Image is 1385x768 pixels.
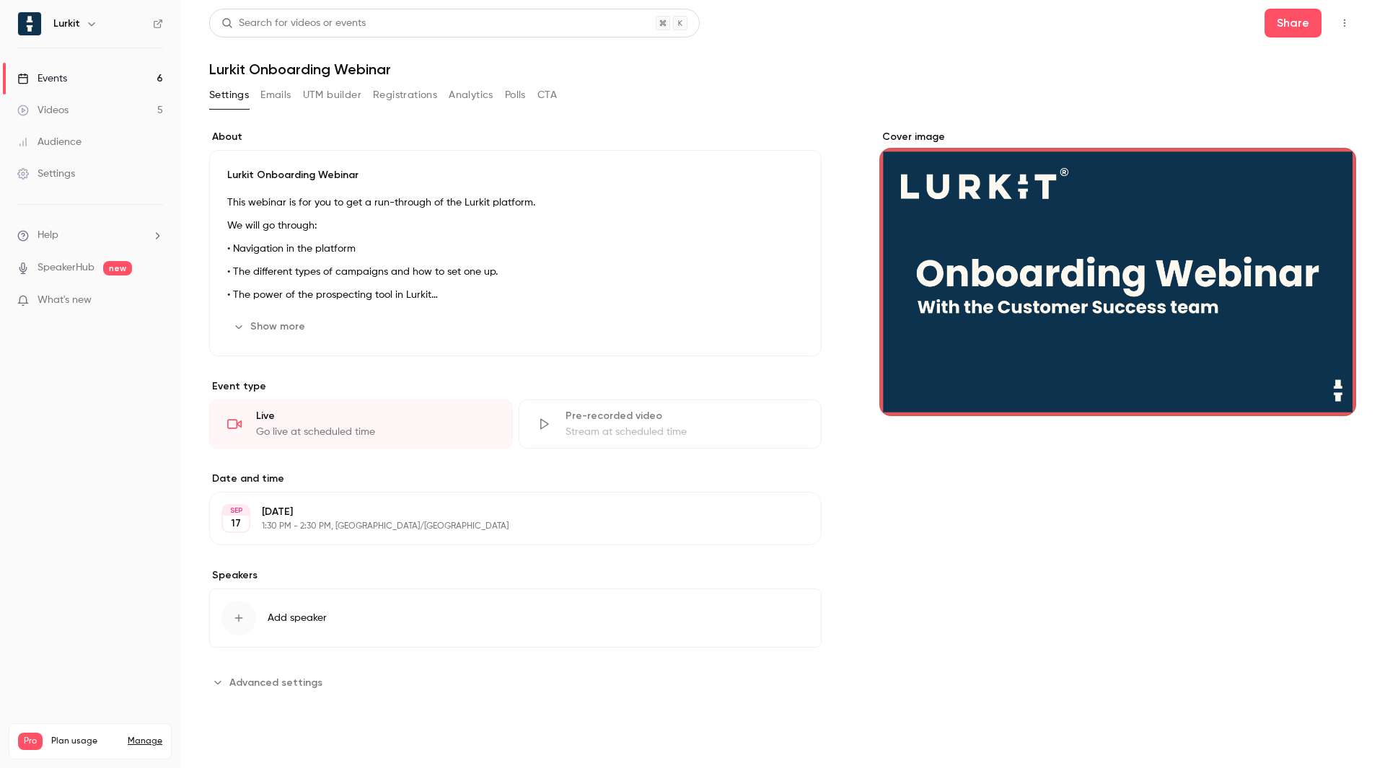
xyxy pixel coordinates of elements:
span: Pro [18,733,43,750]
label: Speakers [209,568,822,583]
div: Live [256,409,495,423]
p: 17 [231,516,241,531]
button: Settings [209,84,249,107]
button: Emails [260,84,291,107]
p: This webinar is for you to get a run-through of the Lurkit platform. [227,194,804,211]
button: CTA [537,84,557,107]
div: Events [17,71,67,86]
p: Lurkit Onboarding Webinar [227,168,804,182]
button: Show more [227,315,314,338]
h1: Lurkit Onboarding Webinar [209,61,1356,78]
p: Event type [209,379,822,394]
p: 1:30 PM - 2:30 PM, [GEOGRAPHIC_DATA]/[GEOGRAPHIC_DATA] [262,521,745,532]
div: Settings [17,167,75,181]
div: LiveGo live at scheduled time [209,400,513,449]
div: Pre-recorded videoStream at scheduled time [519,400,822,449]
div: Pre-recorded video [566,409,804,423]
button: Advanced settings [209,671,331,694]
p: • The different types of campaigns and how to set one up. [227,263,804,281]
span: Advanced settings [229,675,322,690]
span: What's new [38,293,92,308]
h6: Lurkit [53,17,80,31]
div: Audience [17,135,82,149]
p: [DATE] [262,505,745,519]
span: Help [38,228,58,243]
p: We will go through: [227,217,804,234]
label: Cover image [879,130,1356,144]
span: new [103,261,132,275]
p: • Navigation in the platform [227,240,804,257]
div: SEP [223,506,249,516]
button: UTM builder [303,84,361,107]
section: Advanced settings [209,671,822,694]
div: Search for videos or events [221,16,366,31]
div: Stream at scheduled time [566,425,804,439]
label: About [209,130,822,144]
button: Registrations [373,84,437,107]
div: Go live at scheduled time [256,425,495,439]
label: Date and time [209,472,822,486]
span: Plan usage [51,736,119,747]
span: Add speaker [268,611,327,625]
div: Videos [17,103,69,118]
a: SpeakerHub [38,260,94,275]
li: help-dropdown-opener [17,228,163,243]
button: Add speaker [209,588,822,648]
button: Analytics [449,84,493,107]
a: Manage [128,736,162,747]
section: Cover image [879,130,1356,416]
button: Share [1265,9,1322,37]
img: Lurkit [18,12,41,35]
p: • The power of the prospecting tool in Lurkit [227,286,804,304]
button: Polls [505,84,526,107]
